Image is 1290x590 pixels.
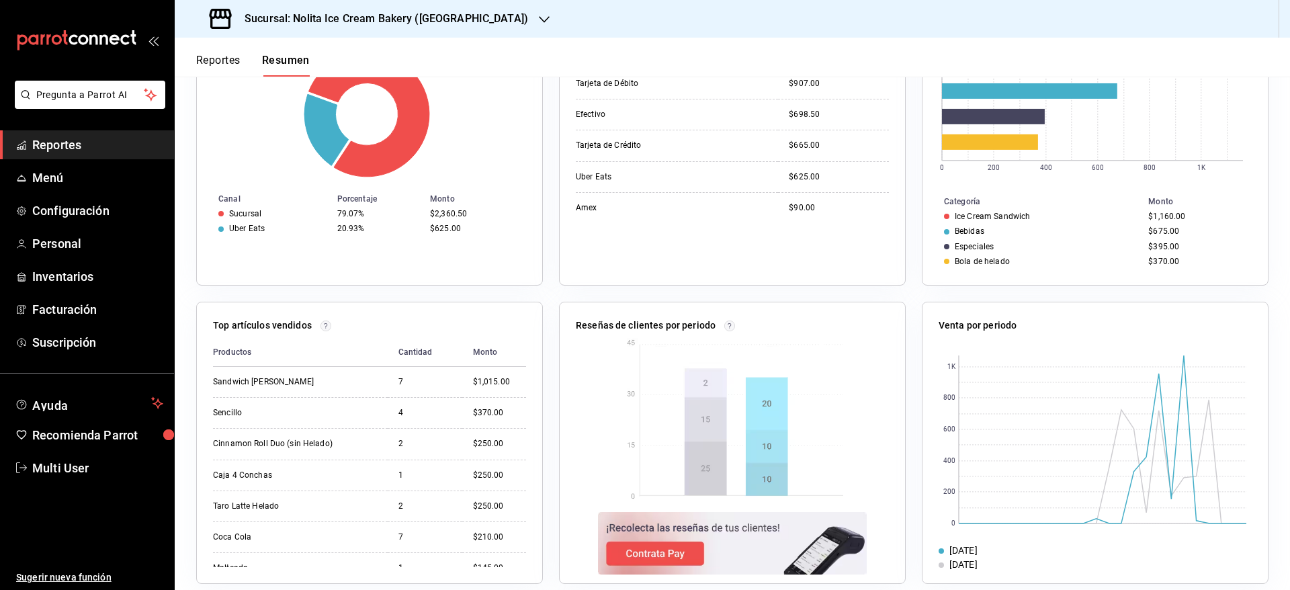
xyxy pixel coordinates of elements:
[196,54,241,77] button: Reportes
[398,562,451,574] div: 1
[473,532,526,543] div: $210.00
[337,224,419,233] div: 20.93%
[398,470,451,481] div: 1
[955,257,1010,266] div: Bola de helado
[462,338,526,367] th: Monto
[213,470,347,481] div: Caja 4 Conchas
[955,226,984,236] div: Bebidas
[32,459,163,477] span: Multi User
[949,558,978,572] div: [DATE]
[922,194,1143,209] th: Categoría
[939,319,1017,333] p: Venta por periodo
[576,78,710,89] div: Tarjeta de Débito
[473,501,526,512] div: $250.00
[943,426,955,433] text: 600
[789,202,889,214] div: $90.00
[196,54,310,77] div: navigation tabs
[955,242,994,251] div: Especiales
[388,338,462,367] th: Cantidad
[398,376,451,388] div: 7
[32,136,163,154] span: Reportes
[1148,257,1246,266] div: $370.00
[576,171,710,183] div: Uber Eats
[943,394,955,402] text: 800
[213,562,347,574] div: Malteada
[213,532,347,543] div: Coca Cola
[15,81,165,109] button: Pregunta a Parrot AI
[32,169,163,187] span: Menú
[789,140,889,151] div: $665.00
[789,109,889,120] div: $698.50
[576,140,710,151] div: Tarjeta de Crédito
[32,333,163,351] span: Suscripción
[940,164,944,171] text: 0
[1148,212,1246,221] div: $1,160.00
[947,364,956,371] text: 1K
[337,209,419,218] div: 79.07%
[943,458,955,465] text: 400
[1197,164,1206,171] text: 1K
[473,438,526,450] div: $250.00
[789,171,889,183] div: $625.00
[398,532,451,543] div: 7
[213,438,347,450] div: Cinnamon Roll Duo (sin Helado)
[262,54,310,77] button: Resumen
[430,209,521,218] div: $2,360.50
[576,202,710,214] div: Amex
[430,224,521,233] div: $625.00
[951,520,955,528] text: 0
[213,376,347,388] div: Sandwich [PERSON_NAME]
[473,407,526,419] div: $370.00
[36,88,144,102] span: Pregunta a Parrot AI
[949,544,978,558] div: [DATE]
[32,202,163,220] span: Configuración
[789,78,889,89] div: $907.00
[213,407,347,419] div: Sencillo
[398,407,451,419] div: 4
[32,395,146,411] span: Ayuda
[332,192,425,206] th: Porcentaje
[32,426,163,444] span: Recomienda Parrot
[1144,164,1156,171] text: 800
[32,235,163,253] span: Personal
[32,267,163,286] span: Inventarios
[234,11,528,27] h3: Sucursal: Nolita Ice Cream Bakery ([GEOGRAPHIC_DATA])
[943,489,955,496] text: 200
[955,212,1030,221] div: Ice Cream Sandwich
[229,224,265,233] div: Uber Eats
[473,376,526,388] div: $1,015.00
[398,438,451,450] div: 2
[213,319,312,333] p: Top artículos vendidos
[213,501,347,512] div: Taro Latte Helado
[988,164,1000,171] text: 200
[576,319,716,333] p: Reseñas de clientes por periodo
[229,209,261,218] div: Sucursal
[32,300,163,319] span: Facturación
[1092,164,1104,171] text: 600
[213,338,388,367] th: Productos
[197,192,332,206] th: Canal
[9,97,165,112] a: Pregunta a Parrot AI
[576,109,710,120] div: Efectivo
[425,192,542,206] th: Monto
[1148,242,1246,251] div: $395.00
[1143,194,1268,209] th: Monto
[16,571,163,585] span: Sugerir nueva función
[398,501,451,512] div: 2
[473,470,526,481] div: $250.00
[1148,226,1246,236] div: $675.00
[473,562,526,574] div: $145.00
[148,35,159,46] button: open_drawer_menu
[1040,164,1052,171] text: 400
